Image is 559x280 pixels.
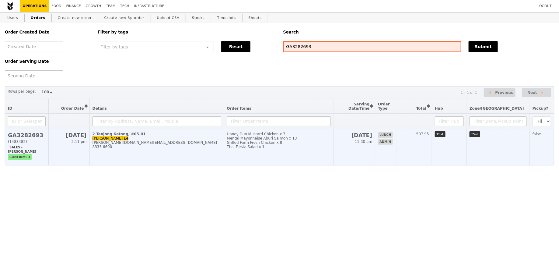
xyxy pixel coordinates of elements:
[8,106,12,111] span: ID
[7,2,13,10] img: Grain logo
[5,12,21,23] a: Users
[227,136,331,140] div: Mentai Mayonnaise Aburi Salmon x 13
[495,89,513,96] span: Previous
[378,102,390,111] span: Order Type
[51,132,87,138] h2: [DATE]
[155,12,182,23] a: Upload CSV
[378,132,393,138] span: lunch
[93,136,128,140] a: [PERSON_NAME] Ee
[215,12,238,23] a: Timeslots
[5,41,63,52] input: Created Date
[416,132,429,136] span: 507.95
[5,70,63,81] input: Serving Date
[337,132,372,138] h2: [DATE]
[378,139,393,145] span: admin
[435,106,443,111] span: Hub
[435,116,464,126] input: Filter Hub
[283,30,554,34] h5: Search
[533,106,548,111] span: Pickup?
[227,132,331,136] div: Honey Duo Mustard Chicken x 7
[8,132,46,138] h2: GA3282693
[227,145,331,149] div: Thai Fiesta Salad x 1
[522,88,551,97] button: Next
[98,30,276,34] h5: Filter by tags
[227,140,331,145] div: Grilled Farm Fresh Chicken x 8
[102,12,147,23] a: Create new 3p order
[527,89,537,96] span: Next
[5,59,90,64] h5: Order Serving Date
[8,140,46,144] div: (1488482)
[221,41,250,52] button: Reset
[93,132,221,136] div: 2 Tanjong Katong, #05-01
[190,12,207,23] a: Stocks
[227,106,252,111] span: Order Items
[469,41,498,52] button: Submit
[93,116,221,126] input: Filter by Address, Name, Email, Mobile
[8,154,32,160] span: confirmed
[246,12,264,23] a: Shouts
[93,106,107,111] span: Details
[8,144,38,154] span: Sales - [PERSON_NAME]
[72,140,87,144] span: 3:11 pm
[93,140,221,145] div: [PERSON_NAME][DOMAIN_NAME][EMAIL_ADDRESS][DOMAIN_NAME]
[283,41,462,52] input: Search any field
[470,116,527,126] input: Filter Zone/Pickup Point
[8,116,46,126] input: ID or Salesperson name
[461,90,477,95] div: 1 - 1 of 1
[470,106,524,111] span: Zone/[GEOGRAPHIC_DATA]
[8,88,36,94] label: Rows per page:
[533,132,541,136] span: false
[355,140,372,144] span: 11:30 am
[100,44,128,49] span: Filter by tags
[484,88,515,97] button: Previous
[5,30,90,34] h5: Order Created Date
[28,12,48,23] a: Orders
[470,131,480,137] span: TS-L
[55,12,94,23] a: Create new order
[435,131,445,137] span: TS-L
[93,145,221,149] div: 8333 6600
[227,116,331,126] input: Filter Order Items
